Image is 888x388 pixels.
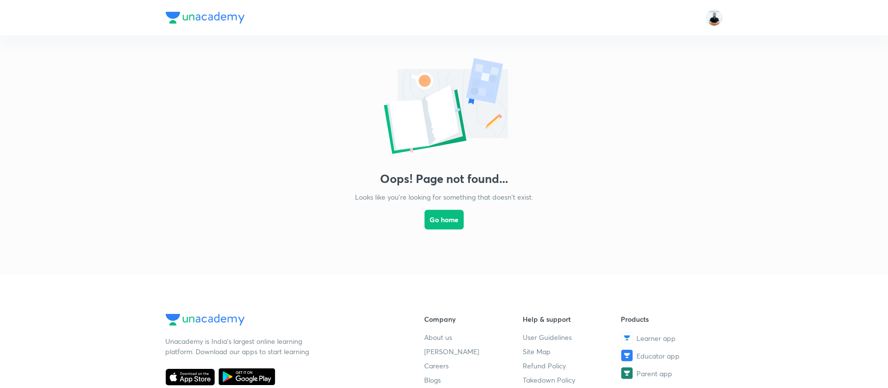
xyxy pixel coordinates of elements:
a: Refund Policy [523,361,621,371]
a: Learner app [621,332,720,344]
span: Careers [425,361,449,371]
a: Company Logo [166,314,393,328]
h6: Products [621,314,720,324]
a: Go home [425,202,464,255]
a: Careers [425,361,523,371]
p: Looks like you're looking for something that doesn't exist. [355,192,533,202]
img: Company Logo [166,12,245,24]
button: Go home [425,210,464,230]
p: Unacademy is India’s largest online learning platform. Download our apps to start learning [166,336,313,357]
span: Educator app [637,351,680,361]
h3: Oops! Page not found... [380,172,508,186]
img: Company Logo [166,314,245,326]
span: Parent app [637,368,673,379]
img: Subhash Chandra Yadav [706,9,723,26]
a: Takedown Policy [523,375,621,385]
h6: Company [425,314,523,324]
img: Educator app [621,350,633,362]
span: Learner app [637,333,676,343]
a: User Guidelines [523,332,621,342]
h6: Help & support [523,314,621,324]
a: Blogs [425,375,523,385]
img: error [346,55,542,160]
a: Site Map [523,346,621,357]
a: About us [425,332,523,342]
a: Educator app [621,350,720,362]
img: Parent app [621,367,633,379]
a: [PERSON_NAME] [425,346,523,357]
a: Parent app [621,367,720,379]
img: Learner app [621,332,633,344]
